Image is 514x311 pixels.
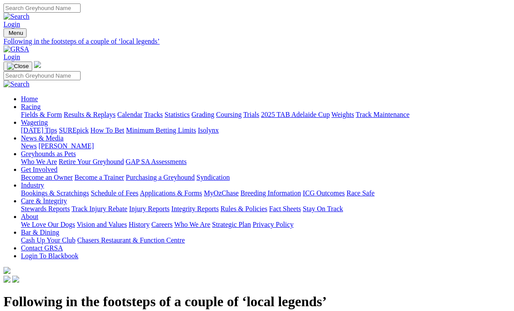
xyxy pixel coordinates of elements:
[198,126,219,134] a: Isolynx
[303,205,343,212] a: Stay On Track
[346,189,374,197] a: Race Safe
[21,213,38,220] a: About
[3,13,30,21] img: Search
[129,205,169,212] a: Injury Reports
[12,276,19,283] img: twitter.svg
[91,126,125,134] a: How To Bet
[21,119,48,126] a: Wagering
[212,221,251,228] a: Strategic Plan
[21,111,62,118] a: Fields & Form
[21,221,75,228] a: We Love Our Dogs
[220,205,267,212] a: Rules & Policies
[21,134,64,142] a: News & Media
[77,221,127,228] a: Vision and Values
[126,126,196,134] a: Minimum Betting Limits
[21,236,511,244] div: Bar & Dining
[174,221,210,228] a: Who We Are
[269,205,301,212] a: Fact Sheets
[7,63,29,70] img: Close
[74,174,124,181] a: Become a Trainer
[3,28,27,38] button: Toggle navigation
[21,189,511,197] div: Industry
[3,276,10,283] img: facebook.svg
[253,221,294,228] a: Privacy Policy
[21,221,511,229] div: About
[59,158,124,165] a: Retire Your Greyhound
[77,236,185,244] a: Chasers Restaurant & Function Centre
[21,126,57,134] a: [DATE] Tips
[192,111,214,118] a: Grading
[126,158,187,165] a: GAP SA Assessments
[9,30,23,36] span: Menu
[21,197,67,205] a: Care & Integrity
[21,236,75,244] a: Cash Up Your Club
[140,189,202,197] a: Applications & Forms
[21,95,38,103] a: Home
[3,38,511,45] a: Following in the footsteps of a couple of ‘local legends’
[171,205,219,212] a: Integrity Reports
[3,3,81,13] input: Search
[3,80,30,88] img: Search
[34,61,41,68] img: logo-grsa-white.png
[38,142,94,150] a: [PERSON_NAME]
[21,181,44,189] a: Industry
[303,189,345,197] a: ICG Outcomes
[151,221,172,228] a: Careers
[356,111,409,118] a: Track Maintenance
[144,111,163,118] a: Tracks
[240,189,301,197] a: Breeding Information
[261,111,330,118] a: 2025 TAB Adelaide Cup
[21,158,511,166] div: Greyhounds as Pets
[21,142,511,150] div: News & Media
[3,53,20,61] a: Login
[21,205,511,213] div: Care & Integrity
[126,174,195,181] a: Purchasing a Greyhound
[21,189,89,197] a: Bookings & Scratchings
[196,174,230,181] a: Syndication
[21,158,57,165] a: Who We Are
[21,174,73,181] a: Become an Owner
[3,21,20,28] a: Login
[91,189,138,197] a: Schedule of Fees
[165,111,190,118] a: Statistics
[3,45,29,53] img: GRSA
[21,252,78,260] a: Login To Blackbook
[3,267,10,274] img: logo-grsa-white.png
[59,126,88,134] a: SUREpick
[21,174,511,181] div: Get Involved
[21,205,70,212] a: Stewards Reports
[128,221,149,228] a: History
[216,111,242,118] a: Coursing
[21,229,59,236] a: Bar & Dining
[21,126,511,134] div: Wagering
[331,111,354,118] a: Weights
[64,111,115,118] a: Results & Replays
[204,189,239,197] a: MyOzChase
[21,103,41,110] a: Racing
[3,294,511,310] h1: Following in the footsteps of a couple of ‘local legends’
[21,244,63,252] a: Contact GRSA
[21,150,76,157] a: Greyhounds as Pets
[3,71,81,80] input: Search
[21,142,37,150] a: News
[71,205,127,212] a: Track Injury Rebate
[243,111,259,118] a: Trials
[3,62,32,71] button: Toggle navigation
[21,111,511,119] div: Racing
[21,166,57,173] a: Get Involved
[117,111,142,118] a: Calendar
